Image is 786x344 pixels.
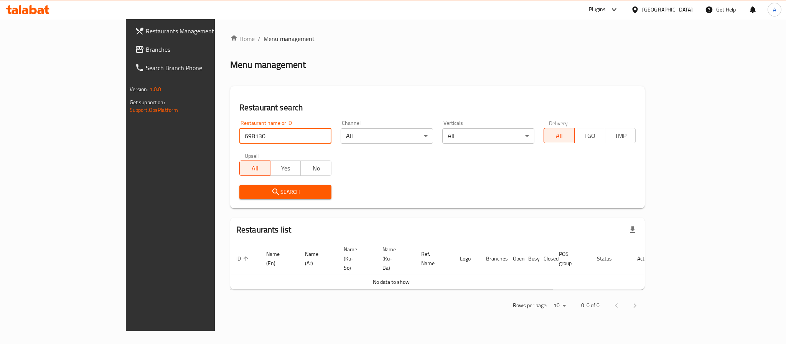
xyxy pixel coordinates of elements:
[522,242,537,275] th: Busy
[239,161,270,176] button: All
[129,59,257,77] a: Search Branch Phone
[421,249,445,268] span: Ref. Name
[544,128,575,143] button: All
[547,130,572,141] span: All
[642,5,693,14] div: [GEOGRAPHIC_DATA]
[245,153,259,158] label: Upsell
[480,242,507,275] th: Branches
[581,301,600,310] p: 0-0 of 0
[239,102,636,113] h2: Restaurant search
[150,84,161,94] span: 1.0.0
[605,128,636,143] button: TMP
[305,249,328,268] span: Name (Ar)
[341,128,433,144] div: All
[550,300,569,311] div: Rows per page:
[597,254,622,263] span: Status
[129,22,257,40] a: Restaurants Management
[304,163,328,174] span: No
[230,34,645,43] nav: breadcrumb
[246,187,325,197] span: Search
[130,97,165,107] span: Get support on:
[344,245,367,272] span: Name (Ku-So)
[589,5,606,14] div: Plugins
[454,242,480,275] th: Logo
[300,161,331,176] button: No
[239,128,331,144] input: Search for restaurant name or ID..
[623,221,642,239] div: Export file
[513,301,547,310] p: Rows per page:
[130,105,178,115] a: Support.OpsPlatform
[578,130,602,141] span: TGO
[442,128,534,144] div: All
[631,242,657,275] th: Action
[274,163,298,174] span: Yes
[146,45,251,54] span: Branches
[130,84,148,94] span: Version:
[373,277,410,287] span: No data to show
[773,5,776,14] span: A
[236,224,291,236] h2: Restaurants list
[146,63,251,72] span: Search Branch Phone
[507,242,522,275] th: Open
[236,254,251,263] span: ID
[146,26,251,36] span: Restaurants Management
[382,245,406,272] span: Name (Ku-Ba)
[608,130,633,141] span: TMP
[559,249,582,268] span: POS group
[243,163,267,174] span: All
[258,34,260,43] li: /
[239,185,331,199] button: Search
[129,40,257,59] a: Branches
[549,120,568,126] label: Delivery
[537,242,553,275] th: Closed
[230,242,657,290] table: enhanced table
[230,59,306,71] h2: Menu management
[266,249,290,268] span: Name (En)
[264,34,315,43] span: Menu management
[270,161,301,176] button: Yes
[574,128,605,143] button: TGO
